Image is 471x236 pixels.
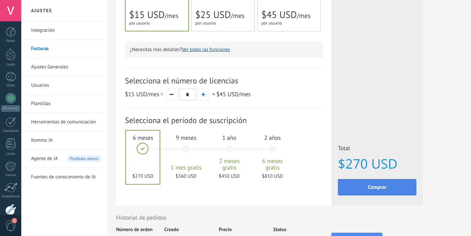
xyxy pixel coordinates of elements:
span: 6 meses [125,134,161,141]
span: /mes [125,90,164,98]
span: Comprar [368,185,387,190]
div: Creado [164,227,219,233]
span: 1 [12,218,17,223]
span: $15 USD [129,9,165,21]
span: $270 USD [125,173,161,179]
span: por usuario [129,20,150,26]
span: $450 USD [212,173,247,179]
a: Usuarios [31,76,101,95]
span: $810 USD [255,173,290,179]
span: 6 meses gratis [255,158,290,171]
span: Selecciona el período de suscripción [125,115,323,125]
li: Ajustes Generales [21,58,108,76]
li: Fuentes de conocimiento de IA [21,168,108,186]
li: Herramientas de comunicación [21,113,108,131]
div: Leads [1,63,20,67]
div: Estadísticas [1,194,20,199]
button: Comprar [338,179,416,195]
span: /mes [297,11,310,20]
span: /mes [216,90,251,98]
div: Número de orden [116,227,164,233]
span: $45 USD [216,90,238,98]
span: Agente de IA [31,150,58,168]
div: Calendario [1,129,20,133]
span: Total [338,144,416,154]
span: Selecciona el número de licencias [125,76,323,86]
a: Fuentes de conocimiento de IA [31,168,101,186]
a: Kommo IA [31,131,101,150]
li: Integración [21,21,108,40]
a: Herramientas de comunicación [31,113,101,131]
div: Precio [219,227,273,233]
div: Listas [1,152,20,156]
span: $25 USD [195,9,231,21]
span: 1 mes gratis [168,164,204,171]
span: $15 USD [125,90,147,98]
div: Panel [1,39,20,43]
div: Status [273,227,331,233]
span: $45 USD [261,9,297,21]
div: WhatsApp [1,105,20,112]
li: Agente de IA [21,150,108,168]
span: 2 años [255,134,290,141]
a: Facturas [31,40,101,58]
span: Historial de pedidos [116,214,423,221]
a: Agente de IA Pruébalo ahora! [31,150,101,168]
span: 2 meses gratis [212,158,247,171]
div: Correo [1,173,20,177]
span: = [212,90,215,98]
a: Integración [31,21,101,40]
span: por usuario [261,20,282,26]
li: Plantillas [21,95,108,113]
li: Usuarios [21,76,108,95]
li: Facturas [21,40,108,58]
p: ¿Necesitas más detalles? [130,46,318,53]
span: /mes [231,11,244,20]
span: por usuario [195,20,216,26]
span: $270 USD [338,156,416,171]
button: Ver todas las funciones [182,46,230,53]
span: $360 USD [168,173,204,179]
li: Kommo IA [21,131,108,150]
span: 9 meses [168,134,204,141]
span: Pruébalo ahora! [67,155,101,162]
div: Chats [1,83,20,88]
a: Plantillas [31,95,101,113]
a: Ajustes Generales [31,58,101,76]
span: 1 año [212,134,247,141]
span: /mes [165,11,178,20]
